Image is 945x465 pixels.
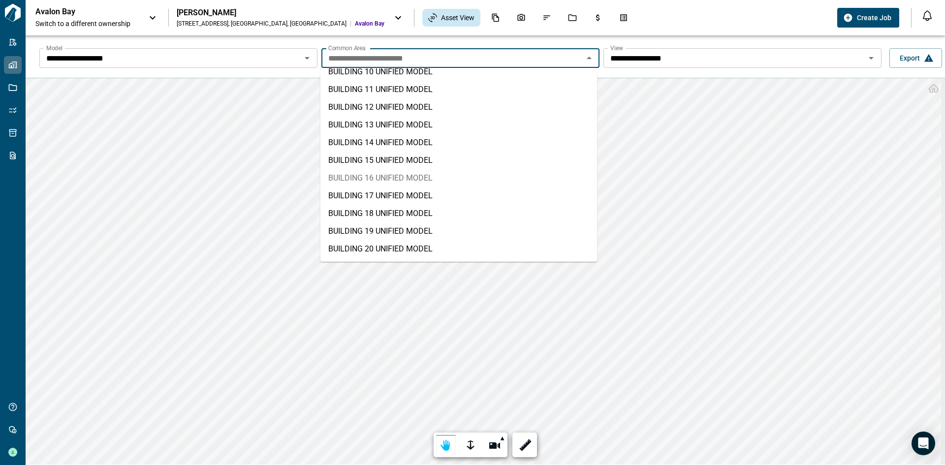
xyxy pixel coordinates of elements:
[613,9,634,26] div: Takeoff Center
[485,9,506,26] div: Documents
[562,9,583,26] div: Jobs
[320,169,597,187] li: BUILDING 16 UNIFIED MODEL
[900,53,920,63] span: Export
[320,240,597,258] li: BUILDING 20 UNIFIED MODEL
[536,9,557,26] div: Issues & Info
[320,222,597,240] li: BUILDING 19 UNIFIED MODEL
[177,20,346,28] div: [STREET_ADDRESS] , [GEOGRAPHIC_DATA] , [GEOGRAPHIC_DATA]
[889,48,942,68] button: Export
[328,44,366,52] label: Common Area
[320,187,597,205] li: BUILDING 17 UNIFIED MODEL
[511,9,532,26] div: Photos
[320,205,597,222] li: BUILDING 18 UNIFIED MODEL
[320,98,597,116] li: BUILDING 12 UNIFIED MODEL
[320,81,597,98] li: BUILDING 11 UNIFIED MODEL
[320,63,597,81] li: BUILDING 10 UNIFIED MODEL
[320,116,597,134] li: BUILDING 13 UNIFIED MODEL
[320,152,597,169] li: BUILDING 15 UNIFIED MODEL
[355,20,384,28] span: Avalon Bay
[35,7,124,17] p: Avalon Bay
[610,44,623,52] label: View
[864,51,878,65] button: Open
[582,51,596,65] button: Close
[35,19,139,29] span: Switch to a different ownership
[919,8,935,24] button: Open notification feed
[588,9,608,26] div: Budgets
[837,8,899,28] button: Create Job
[857,13,891,23] span: Create Job
[441,13,474,23] span: Asset View
[177,8,384,18] div: [PERSON_NAME]
[300,51,314,65] button: Open
[912,432,935,455] div: Open Intercom Messenger
[320,134,597,152] li: BUILDING 14 UNIFIED MODEL
[46,44,63,52] label: Model
[422,9,480,27] div: Asset View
